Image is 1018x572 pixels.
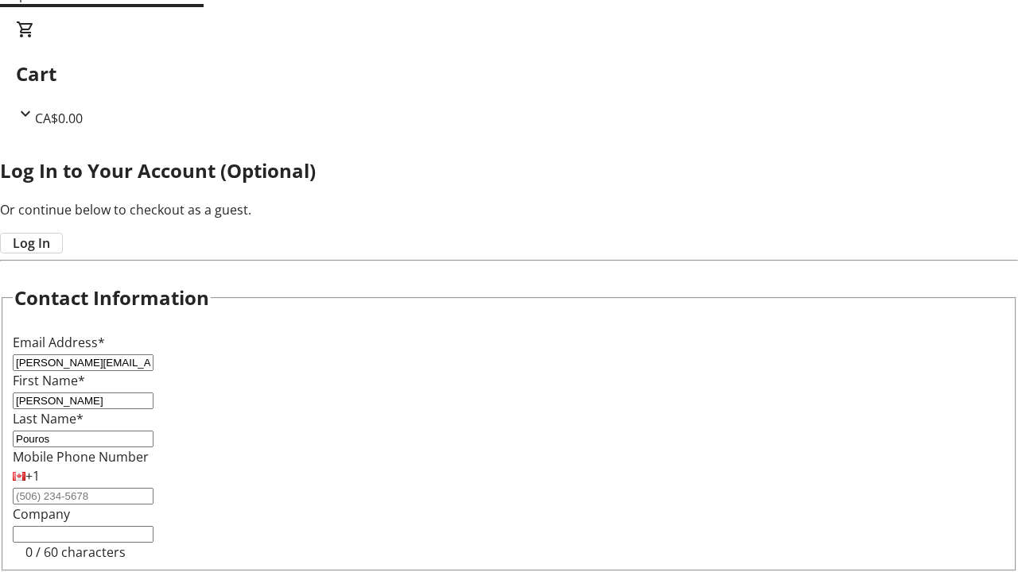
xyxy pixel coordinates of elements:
[13,505,70,523] label: Company
[13,234,50,253] span: Log In
[16,60,1002,88] h2: Cart
[13,410,84,427] label: Last Name*
[13,448,149,466] label: Mobile Phone Number
[13,372,85,389] label: First Name*
[35,110,83,127] span: CA$0.00
[25,543,126,561] tr-character-limit: 0 / 60 characters
[14,284,209,312] h2: Contact Information
[13,334,105,351] label: Email Address*
[13,488,153,504] input: (506) 234-5678
[16,20,1002,128] div: CartCA$0.00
